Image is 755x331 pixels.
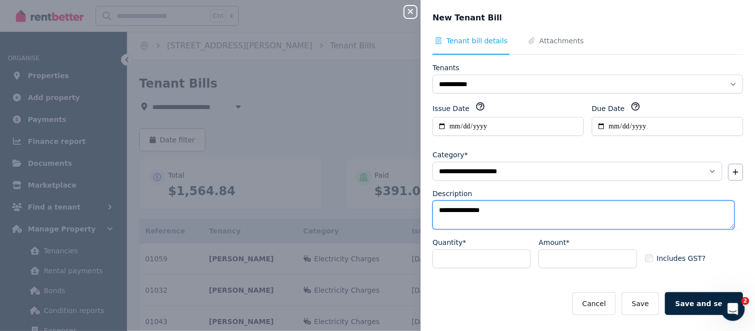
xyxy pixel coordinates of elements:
[592,104,625,113] label: Due Date
[432,150,468,160] label: Category*
[432,189,472,199] label: Description
[622,292,658,315] button: Save
[645,254,653,262] input: Includes GST?
[432,12,502,24] span: New Tenant Bill
[721,297,745,321] iframe: Intercom live chat
[432,104,469,113] label: Issue Date
[446,36,508,46] span: Tenant bill details
[432,63,459,73] label: Tenants
[657,253,706,263] span: Includes GST?
[539,36,584,46] span: Attachments
[432,237,466,247] label: Quantity*
[539,237,569,247] label: Amount*
[665,292,743,315] button: Save and send
[572,292,616,315] button: Cancel
[742,297,750,305] span: 2
[432,36,743,55] nav: Tabs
